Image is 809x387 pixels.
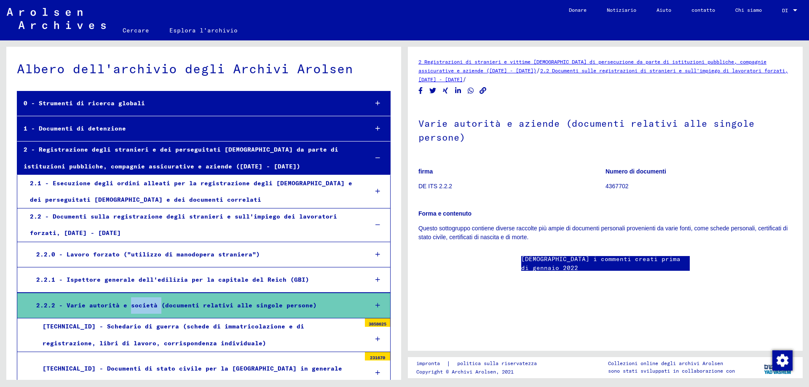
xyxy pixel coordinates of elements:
[416,359,447,368] a: impronta
[605,168,666,175] font: Numero di documenti
[7,8,106,29] img: Arolsen_neg.svg
[418,168,433,175] font: firma
[762,357,794,378] img: yv_logo.png
[30,213,337,237] font: 2.2 - Documenti sulla registrazione degli stranieri e sull'impiego dei lavoratori forzati, [DATE]...
[608,360,723,366] font: Collezioni online degli archivi Arolsen
[447,360,450,367] font: |
[24,146,338,170] font: 2 - Registrazione degli stranieri e dei perseguitati [DEMOGRAPHIC_DATA] da parte di istituzioni p...
[450,359,547,368] a: politica sulla riservatezza
[418,67,788,83] a: 2.2 Documenti sulle registrazioni di stranieri e sull'impiego di lavoratori forzati, [DATE] - [DATE]
[772,350,793,371] img: Modifica consenso
[416,360,440,366] font: impronta
[36,302,317,309] font: 2.2.2 - Varie autorità e società (documenti relativi alle singole persone)
[418,59,766,74] a: 2 Registrazioni di stranieri e vittime [DEMOGRAPHIC_DATA] di persecuzione da parte di istituzioni...
[466,85,475,96] button: Condividi su WhatsApp
[569,7,587,13] font: Donare
[457,360,537,366] font: politica sulla riservatezza
[369,321,386,327] font: 3858625
[123,27,149,34] font: Cercare
[418,183,452,189] font: DE ITS 2.2.2
[36,251,260,258] font: 2.2.0 - Lavoro forzato ("utilizzo di manodopera straniera")
[454,85,463,96] button: Condividi su LinkedIn
[370,355,385,360] font: 231670
[656,7,671,13] font: Aiuto
[782,7,788,13] font: DI
[521,255,680,272] font: [DEMOGRAPHIC_DATA] i commenti creati prima di gennaio 2022
[521,255,690,272] a: [DEMOGRAPHIC_DATA] i commenti creati prima di gennaio 2022
[441,85,450,96] button: Condividi su Xing
[416,368,514,375] font: Copyright © Archivi Arolsen, 2021
[463,75,466,83] font: /
[536,67,540,74] font: /
[113,20,159,40] a: Cercare
[24,125,126,132] font: 1 - Documenti di detenzione
[43,365,342,372] font: [TECHNICAL_ID] - Documenti di stato civile per la [GEOGRAPHIC_DATA] in generale
[159,20,248,40] a: Esplora l'archivio
[418,210,471,217] font: Forma e contenuto
[418,117,755,143] font: Varie autorità e aziende (documenti relativi alle singole persone)
[418,225,788,240] font: Questo sottogruppo contiene diverse raccolte più ampie di documenti personali provenienti da vari...
[24,99,145,107] font: 0 - Strumenti di ricerca globali
[691,7,715,13] font: contatto
[608,368,735,374] font: sono stati sviluppati in collaborazione con
[36,276,309,283] font: 2.2.1 - Ispettore generale dell'edilizia per la capitale del Reich (GBI)
[169,27,238,34] font: Esplora l'archivio
[43,323,304,347] font: [TECHNICAL_ID] - Schedario di guerra (schede di immatricolazione e di registrazione, libri di lav...
[429,85,437,96] button: Condividi su Twitter
[30,179,352,203] font: 2.1 - Esecuzione degli ordini alleati per la registrazione degli [DEMOGRAPHIC_DATA] e dei persegu...
[605,183,629,189] font: 4367702
[416,85,425,96] button: Condividi su Facebook
[607,7,636,13] font: Notiziario
[17,61,353,77] font: Albero dell'archivio degli Archivi Arolsen
[735,7,762,13] font: Chi siamo
[479,85,488,96] button: Copia il collegamento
